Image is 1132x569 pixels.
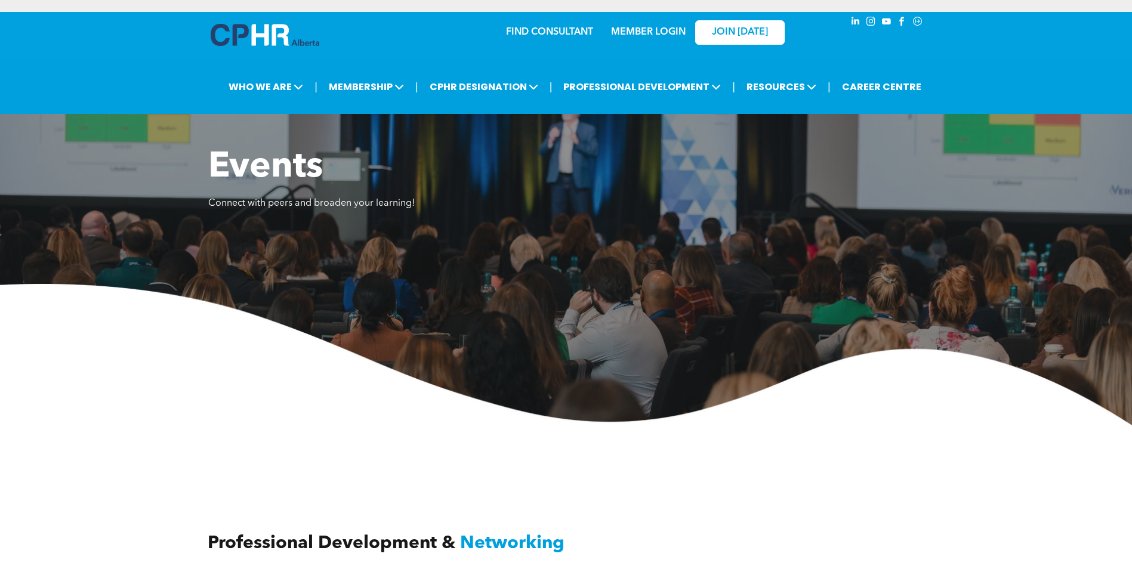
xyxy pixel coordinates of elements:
li: | [550,75,553,99]
span: Networking [460,534,565,552]
li: | [415,75,418,99]
span: PROFESSIONAL DEVELOPMENT [560,76,724,98]
a: linkedin [849,15,862,31]
a: instagram [865,15,878,31]
span: Professional Development & [208,534,455,552]
a: FIND CONSULTANT [506,27,593,37]
a: CAREER CENTRE [838,76,925,98]
a: facebook [896,15,909,31]
span: Connect with peers and broaden your learning! [208,199,415,208]
a: MEMBER LOGIN [611,27,686,37]
li: | [732,75,735,99]
span: WHO WE ARE [225,76,307,98]
span: JOIN [DATE] [712,27,768,38]
img: A blue and white logo for cp alberta [211,24,319,46]
li: | [314,75,317,99]
a: youtube [880,15,893,31]
span: RESOURCES [743,76,820,98]
a: JOIN [DATE] [695,20,785,45]
span: MEMBERSHIP [325,76,408,98]
a: Social network [911,15,924,31]
span: CPHR DESIGNATION [426,76,542,98]
li: | [828,75,831,99]
span: Events [208,150,323,185]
